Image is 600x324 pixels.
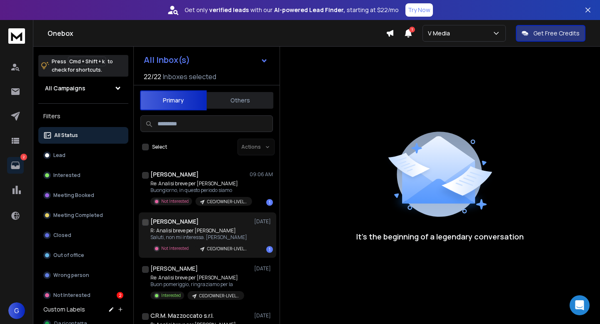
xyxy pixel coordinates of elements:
[266,199,273,206] div: 1
[150,264,198,273] h1: [PERSON_NAME]
[137,52,275,68] button: All Inbox(s)
[38,227,128,244] button: Closed
[38,127,128,144] button: All Status
[185,6,399,14] p: Get only with our starting at $22/mo
[152,144,167,150] label: Select
[45,84,85,92] h1: All Campaigns
[199,293,239,299] p: CEO/OWNER-LIVELLO 3 - CONSAPEVOLE DEL PROBLEMA-PERSONALIZZAZIONI TARGET A-TEST 1
[161,245,189,252] p: Not Interested
[150,180,250,187] p: Re: Analisi breve per [PERSON_NAME]
[38,147,128,164] button: Lead
[150,312,214,320] h1: C.R.M. Mazzoccato s.r.l.
[150,234,250,241] p: Saluti, non mi interessa. [PERSON_NAME]
[47,28,386,38] h1: Onebox
[52,57,113,74] p: Press to check for shortcuts.
[53,152,65,159] p: Lead
[150,187,250,194] p: Buongiorno, in questo periodo siamo
[250,171,273,178] p: 09:06 AM
[144,56,190,64] h1: All Inbox(s)
[54,132,78,139] p: All Status
[53,192,94,199] p: Meeting Booked
[38,267,128,284] button: Wrong person
[53,172,80,179] p: Interested
[570,295,590,315] div: Open Intercom Messenger
[43,305,85,314] h3: Custom Labels
[140,90,207,110] button: Primary
[68,57,106,66] span: Cmd + Shift + k
[150,227,250,234] p: R: Analisi breve per [PERSON_NAME]
[144,72,161,82] span: 22 / 22
[38,110,128,122] h3: Filters
[254,312,273,319] p: [DATE]
[38,287,128,304] button: Not Interested2
[266,246,273,253] div: 1
[150,170,199,179] h1: [PERSON_NAME]
[38,80,128,97] button: All Campaigns
[117,292,123,299] div: 2
[409,27,415,32] span: 1
[38,167,128,184] button: Interested
[274,6,345,14] strong: AI-powered Lead Finder,
[428,29,453,37] p: V Media
[38,207,128,224] button: Meeting Completed
[53,292,90,299] p: Not Interested
[408,6,430,14] p: Try Now
[533,29,580,37] p: Get Free Credits
[53,252,84,259] p: Out of office
[150,217,199,226] h1: [PERSON_NAME]
[207,246,247,252] p: CEO/OWNER-LIVELLO 3 - CONSAPEVOLE DEL PROBLEMA-PERSONALIZZAZIONI TARGET A-TEST 1
[163,72,216,82] h3: Inboxes selected
[8,302,25,319] button: G
[38,247,128,264] button: Out of office
[356,231,524,242] p: It’s the beginning of a legendary conversation
[38,187,128,204] button: Meeting Booked
[209,6,249,14] strong: verified leads
[254,218,273,225] p: [DATE]
[53,232,71,239] p: Closed
[8,28,25,44] img: logo
[20,154,27,160] p: 2
[207,91,273,110] button: Others
[150,274,244,281] p: Re: Analisi breve per [PERSON_NAME]
[207,199,247,205] p: CEO/OWNER-LIVELLO 3 - CONSAPEVOLE DEL PROBLEMA-PERSONALIZZAZIONI TARGET A-TEST 1
[150,281,244,288] p: Buon pomeriggio, ringraziamo per la
[161,198,189,204] p: Not Interested
[516,25,585,42] button: Get Free Credits
[53,272,89,279] p: Wrong person
[405,3,433,17] button: Try Now
[254,265,273,272] p: [DATE]
[53,212,103,219] p: Meeting Completed
[7,157,24,174] a: 2
[161,292,181,299] p: Interested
